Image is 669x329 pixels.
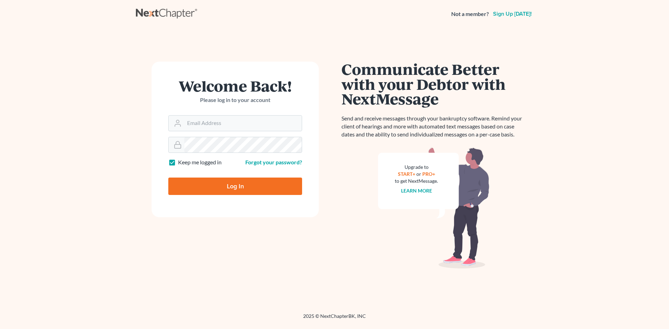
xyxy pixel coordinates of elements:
a: Forgot your password? [245,159,302,165]
input: Email Address [184,116,302,131]
label: Keep me logged in [178,158,222,166]
img: nextmessage_bg-59042aed3d76b12b5cd301f8e5b87938c9018125f34e5fa2b7a6b67550977c72.svg [378,147,490,269]
span: or [416,171,421,177]
a: Sign up [DATE]! [492,11,533,17]
h1: Welcome Back! [168,78,302,93]
p: Please log in to your account [168,96,302,104]
div: Upgrade to [395,164,438,171]
p: Send and receive messages through your bankruptcy software. Remind your client of hearings and mo... [341,115,526,139]
strong: Not a member? [451,10,489,18]
h1: Communicate Better with your Debtor with NextMessage [341,62,526,106]
a: PRO+ [422,171,435,177]
div: to get NextMessage. [395,178,438,185]
input: Log In [168,178,302,195]
a: Learn more [401,188,432,194]
div: 2025 © NextChapterBK, INC [136,313,533,325]
a: START+ [398,171,415,177]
